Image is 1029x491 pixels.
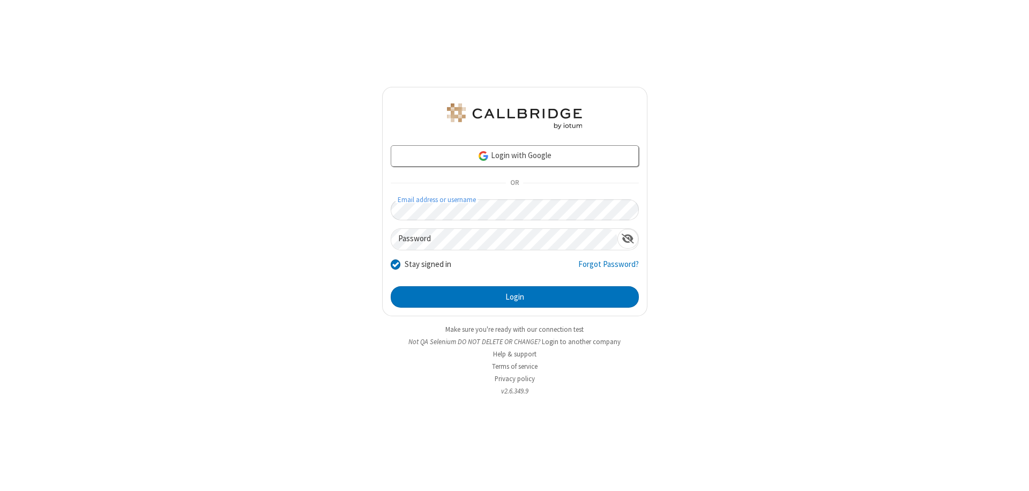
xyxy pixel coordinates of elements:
img: google-icon.png [478,150,489,162]
a: Forgot Password? [578,258,639,279]
a: Login with Google [391,145,639,167]
a: Help & support [493,349,536,359]
button: Login [391,286,639,308]
div: Show password [617,229,638,249]
a: Terms of service [492,362,538,371]
input: Email address or username [391,199,639,220]
span: OR [506,176,523,191]
img: QA Selenium DO NOT DELETE OR CHANGE [445,103,584,129]
li: Not QA Selenium DO NOT DELETE OR CHANGE? [382,337,647,347]
li: v2.6.349.9 [382,386,647,396]
label: Stay signed in [405,258,451,271]
iframe: Chat [1002,463,1021,483]
input: Password [391,229,617,250]
button: Login to another company [542,337,621,347]
a: Privacy policy [495,374,535,383]
a: Make sure you're ready with our connection test [445,325,584,334]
